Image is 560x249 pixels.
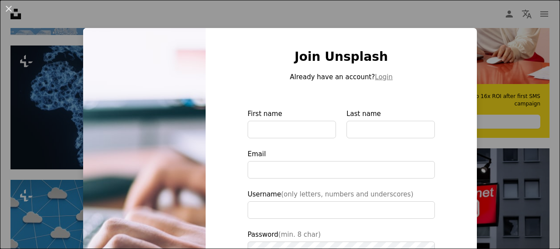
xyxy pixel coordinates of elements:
label: Last name [346,109,435,138]
span: (min. 8 char) [278,231,321,238]
h1: Join Unsplash [248,49,435,65]
button: Login [375,72,392,82]
p: Already have an account? [248,72,435,82]
input: Username(only letters, numbers and underscores) [248,201,435,219]
input: Last name [346,121,435,138]
input: First name [248,121,336,138]
label: Username [248,189,435,219]
label: First name [248,109,336,138]
span: (only letters, numbers and underscores) [281,190,413,198]
input: Email [248,161,435,179]
label: Email [248,149,435,179]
